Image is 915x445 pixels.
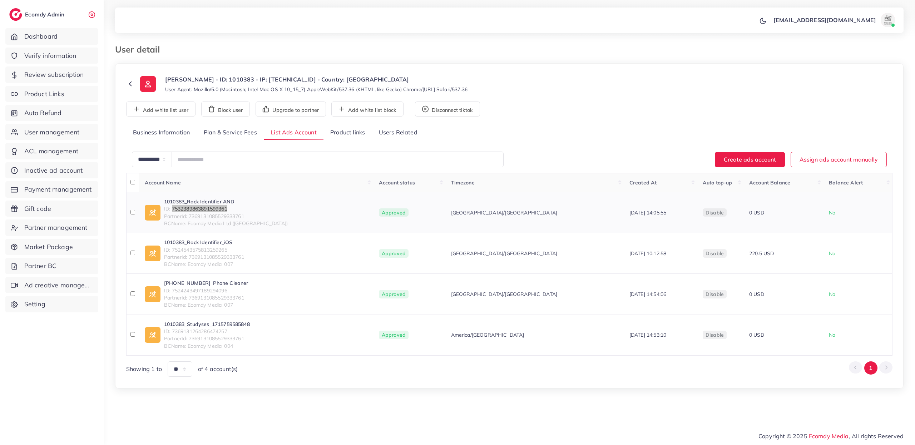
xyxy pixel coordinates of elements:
[706,291,724,297] span: disable
[164,253,244,261] span: PartnerId: 7369131085529333761
[164,205,288,212] span: ID: 7532389863891599361
[451,179,475,186] span: Timezone
[115,44,165,55] h3: User detail
[5,86,98,102] a: Product Links
[749,332,764,338] span: 0 USD
[379,290,409,298] span: Approved
[451,250,558,257] span: [GEOGRAPHIC_DATA]/[GEOGRAPHIC_DATA]
[451,331,524,338] span: America/[GEOGRAPHIC_DATA]
[164,246,244,253] span: ID: 7524543575813259265
[126,365,162,373] span: Showing 1 to
[164,287,248,294] span: ID: 7524243497189294096
[5,258,98,274] a: Partner BC
[749,250,774,257] span: 220.5 USD
[5,105,98,121] a: Auto Refund
[24,166,83,175] span: Inactive ad account
[145,205,160,221] img: ic-ad-info.7fc67b75.svg
[829,291,835,297] span: No
[5,296,98,312] a: Setting
[5,201,98,217] a: Gift code
[379,208,409,217] span: Approved
[758,432,904,440] span: Copyright © 2025
[145,327,160,343] img: ic-ad-info.7fc67b75.svg
[849,361,892,375] ul: Pagination
[629,291,666,297] span: [DATE] 14:54:06
[379,249,409,258] span: Approved
[864,361,877,375] button: Go to page 1
[5,277,98,293] a: Ad creative management
[5,28,98,45] a: Dashboard
[451,209,558,216] span: [GEOGRAPHIC_DATA]/[GEOGRAPHIC_DATA]
[706,250,724,257] span: disable
[24,51,76,60] span: Verify information
[24,108,62,118] span: Auto Refund
[5,66,98,83] a: Review subscription
[5,48,98,64] a: Verify information
[629,250,666,257] span: [DATE] 10:12:58
[331,102,404,117] button: Add white list block
[829,250,835,257] span: No
[145,286,160,302] img: ic-ad-info.7fc67b75.svg
[5,239,98,255] a: Market Package
[715,152,785,167] button: Create ads account
[164,280,248,287] a: [PHONE_NUMBER]_Phone Cleaner
[126,125,197,140] a: Business Information
[198,365,238,373] span: of 4 account(s)
[201,102,250,117] button: Block user
[164,261,244,268] span: BCName: Ecomdy Media_007
[9,8,66,21] a: logoEcomdy Admin
[829,179,863,186] span: Balance Alert
[629,179,657,186] span: Created At
[164,239,244,246] a: 1010383_Rock Identifier_iOS
[24,32,58,41] span: Dashboard
[629,332,666,338] span: [DATE] 14:53:10
[881,13,895,27] img: avatar
[749,179,790,186] span: Account Balance
[126,102,196,117] button: Add white list user
[849,432,904,440] span: , All rights Reserved
[415,102,480,117] button: Disconnect tiktok
[24,70,84,79] span: Review subscription
[164,328,250,335] span: ID: 7369131264286474257
[164,335,250,342] span: PartnerId: 7369131085529333761
[145,246,160,261] img: ic-ad-info.7fc67b75.svg
[197,125,264,140] a: Plan & Service Fees
[24,261,57,271] span: Partner BC
[24,147,78,156] span: ACL management
[25,11,66,18] h2: Ecomdy Admin
[164,198,288,205] a: 1010383_Rock Identifier AND
[5,143,98,159] a: ACL management
[749,209,764,216] span: 0 USD
[791,152,887,167] button: Assign ads account manually
[5,219,98,236] a: Partner management
[5,162,98,179] a: Inactive ad account
[706,332,724,338] span: disable
[451,291,558,298] span: [GEOGRAPHIC_DATA]/[GEOGRAPHIC_DATA]
[706,209,724,216] span: disable
[164,294,248,301] span: PartnerId: 7369131085529333761
[165,86,468,93] small: User Agent: Mozilla/5.0 (Macintosh; Intel Mac OS X 10_15_7) AppleWebKit/537.36 (KHTML, like Gecko...
[379,179,415,186] span: Account status
[829,332,835,338] span: No
[24,223,88,232] span: Partner management
[24,281,93,290] span: Ad creative management
[145,179,181,186] span: Account Name
[24,300,45,309] span: Setting
[770,13,898,27] a: [EMAIL_ADDRESS][DOMAIN_NAME]avatar
[749,291,764,297] span: 0 USD
[323,125,372,140] a: Product links
[24,204,51,213] span: Gift code
[829,209,835,216] span: No
[264,125,323,140] a: List Ads Account
[5,181,98,198] a: Payment management
[165,75,468,84] p: [PERSON_NAME] - ID: 1010383 - IP: [TECHNICAL_ID] - Country: [GEOGRAPHIC_DATA]
[164,220,288,227] span: BCName: Ecomdy Media Ltd ([GEOGRAPHIC_DATA])
[372,125,424,140] a: Users Related
[140,76,156,92] img: ic-user-info.36bf1079.svg
[379,331,409,339] span: Approved
[24,242,73,252] span: Market Package
[773,16,876,24] p: [EMAIL_ADDRESS][DOMAIN_NAME]
[9,8,22,21] img: logo
[164,301,248,308] span: BCName: Ecomdy Media_007
[256,102,326,117] button: Upgrade to partner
